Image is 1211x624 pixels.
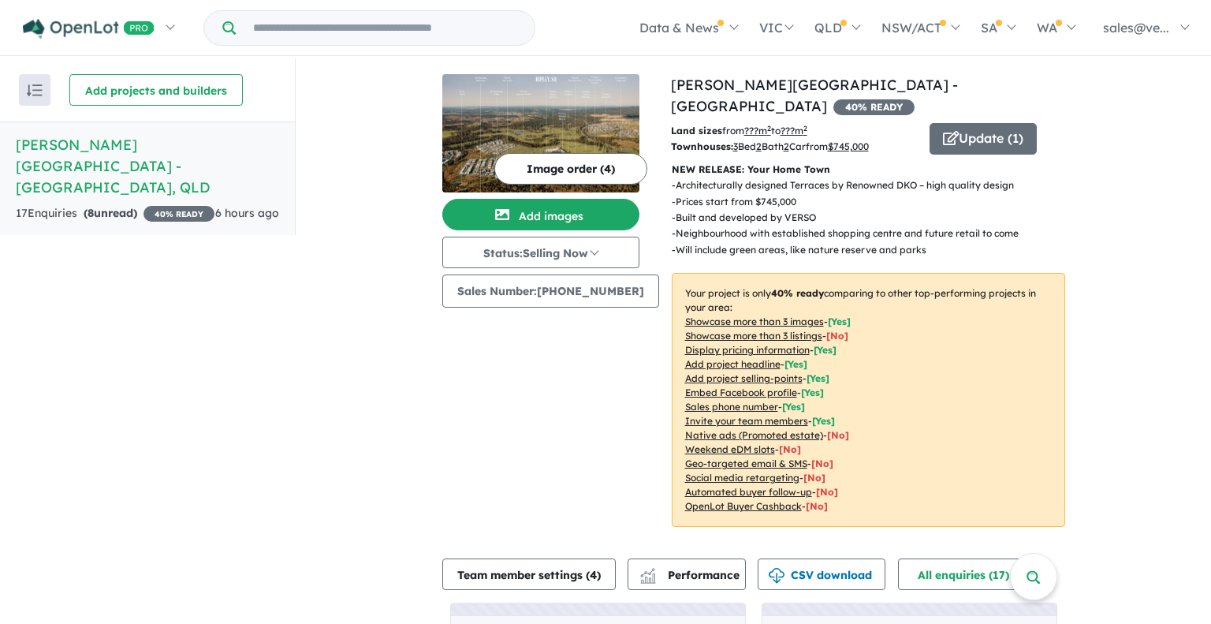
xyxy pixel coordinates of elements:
[781,125,807,136] u: ???m
[1103,20,1169,35] span: sales@ve...
[442,275,659,308] button: Sales Number:[PHONE_NUMBER]
[816,486,838,498] span: [No]
[442,559,616,590] button: Team member settings (4)
[828,140,869,152] u: $ 745,000
[685,358,781,370] u: Add project headline
[771,287,824,299] b: 40 % ready
[88,206,94,220] span: 8
[671,125,722,136] b: Land sizes
[827,429,849,441] span: [No]
[685,415,808,427] u: Invite your team members
[672,177,1031,193] p: - Architecturally designed Terraces by Renowned DKO – high quality design
[671,123,918,139] p: from
[643,568,740,582] span: Performance
[685,443,775,455] u: Weekend eDM slots
[685,401,778,413] u: Sales phone number
[84,206,137,220] strong: ( unread)
[671,76,958,115] a: [PERSON_NAME][GEOGRAPHIC_DATA] - [GEOGRAPHIC_DATA]
[733,140,738,152] u: 3
[16,134,279,198] h5: [PERSON_NAME][GEOGRAPHIC_DATA] - [GEOGRAPHIC_DATA] , QLD
[640,568,654,577] img: line-chart.svg
[672,210,1031,226] p: - Built and developed by VERSO
[69,74,243,106] button: Add projects and builders
[771,125,807,136] span: to
[806,500,828,512] span: [No]
[826,330,848,342] span: [ No ]
[685,500,802,512] u: OpenLot Buyer Cashback
[442,237,639,268] button: Status:Selling Now
[672,242,1031,258] p: - Will include green areas, like nature reserve and parks
[812,415,835,427] span: [ Yes ]
[756,140,762,152] u: 2
[744,125,771,136] u: ??? m
[758,559,885,590] button: CSV download
[685,486,812,498] u: Automated buyer follow-up
[685,372,803,384] u: Add project selling-points
[672,226,1031,241] p: - Neighbourhood with established shopping centre and future retail to come
[442,74,639,192] img: Ripley Square Estate - Ripley
[685,429,823,441] u: Native ads (Promoted estate)
[494,153,647,185] button: Image order (4)
[27,84,43,96] img: sort.svg
[685,316,824,327] u: Showcase more than 3 images
[685,387,797,398] u: Embed Facebook profile
[671,139,918,155] p: Bed Bath Car from
[671,140,733,152] b: Townhouses:
[769,568,784,584] img: download icon
[672,162,1065,177] p: NEW RELEASE: Your Home Town
[23,19,155,39] img: Openlot PRO Logo White
[779,443,801,455] span: [No]
[590,568,597,582] span: 4
[215,206,279,220] span: 6 hours ago
[767,124,771,133] sup: 2
[898,559,1041,590] button: All enquiries (17)
[801,387,824,398] span: [ Yes ]
[930,123,1037,155] button: Update (1)
[628,559,746,590] button: Performance
[811,458,833,469] span: [No]
[833,99,915,115] span: 40 % READY
[803,472,825,484] span: [No]
[784,358,807,370] span: [ Yes ]
[814,344,837,356] span: [ Yes ]
[782,401,805,413] span: [ Yes ]
[685,330,822,342] u: Showcase more than 3 listings
[239,11,531,45] input: Try estate name, suburb, builder or developer
[685,344,810,356] u: Display pricing information
[685,472,799,484] u: Social media retargeting
[672,194,1031,210] p: - Prices start from $745,000
[784,140,789,152] u: 2
[828,316,851,327] span: [ Yes ]
[143,206,214,222] span: 40 % READY
[803,124,807,133] sup: 2
[16,204,214,223] div: 17 Enquir ies
[442,199,639,230] button: Add images
[640,574,656,584] img: bar-chart.svg
[807,372,829,384] span: [ Yes ]
[685,458,807,469] u: Geo-targeted email & SMS
[672,273,1065,527] p: Your project is only comparing to other top-performing projects in your area: - - - - - - - - - -...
